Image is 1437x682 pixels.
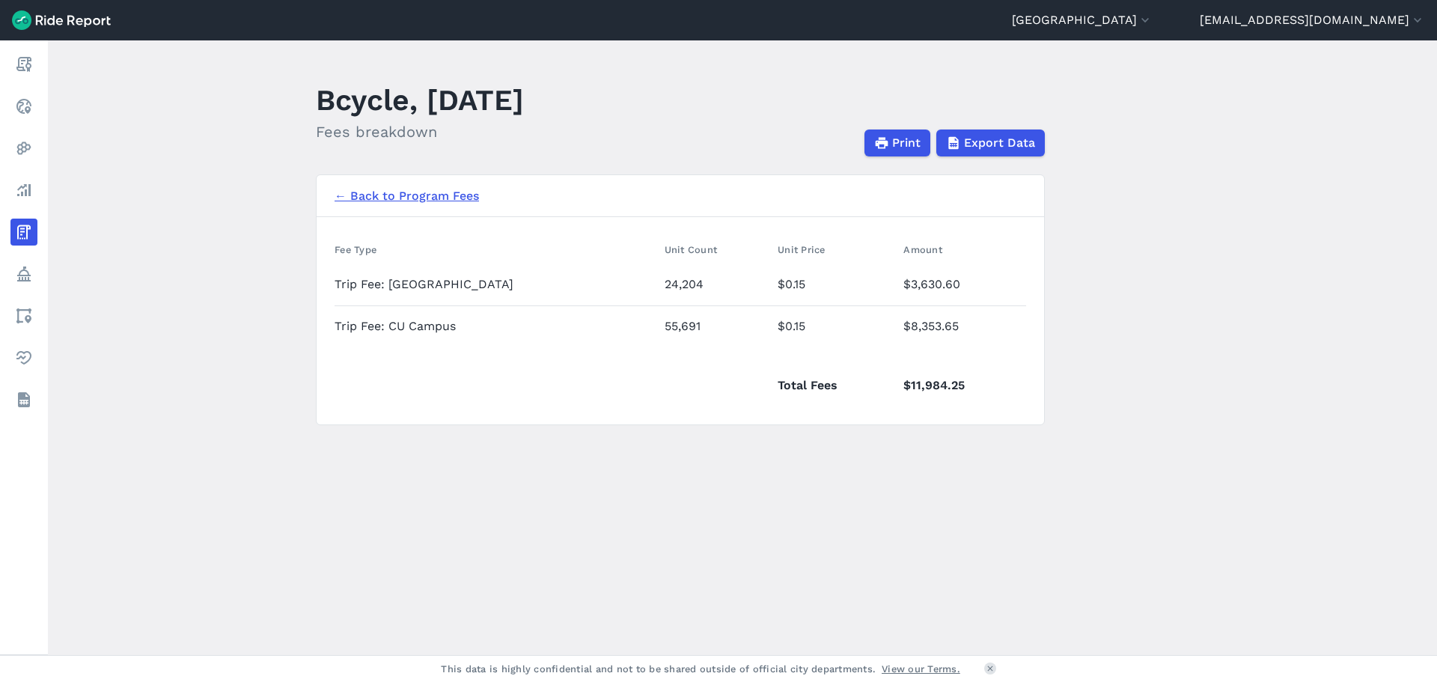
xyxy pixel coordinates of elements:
[12,10,111,30] img: Ride Report
[659,305,772,347] td: 55,691
[897,347,1026,407] td: $11,984.25
[10,386,37,413] a: Datasets
[936,130,1045,156] button: Export Data
[316,79,524,121] h1: Bcycle, [DATE]
[659,235,772,264] th: Unit Count
[10,93,37,120] a: Realtime
[897,264,1026,305] td: $3,630.60
[10,51,37,78] a: Report
[1012,11,1153,29] button: [GEOGRAPHIC_DATA]
[964,134,1035,152] span: Export Data
[10,135,37,162] a: Heatmaps
[10,302,37,329] a: Areas
[882,662,960,676] a: View our Terms.
[897,235,1026,264] th: Amount
[772,264,897,305] td: $0.15
[10,177,37,204] a: Analyze
[335,235,659,264] th: Fee Type
[1200,11,1425,29] button: [EMAIL_ADDRESS][DOMAIN_NAME]
[864,130,930,156] button: Print
[316,121,524,143] h2: Fees breakdown
[897,305,1026,347] td: $8,353.65
[10,261,37,287] a: Policy
[335,187,479,205] a: ← Back to Program Fees
[335,264,659,305] td: Trip Fee: [GEOGRAPHIC_DATA]
[772,235,897,264] th: Unit Price
[772,347,897,407] td: Total Fees
[10,344,37,371] a: Health
[10,219,37,246] a: Fees
[892,134,921,152] span: Print
[659,264,772,305] td: 24,204
[335,305,659,347] td: Trip Fee: CU Campus
[772,305,897,347] td: $0.15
